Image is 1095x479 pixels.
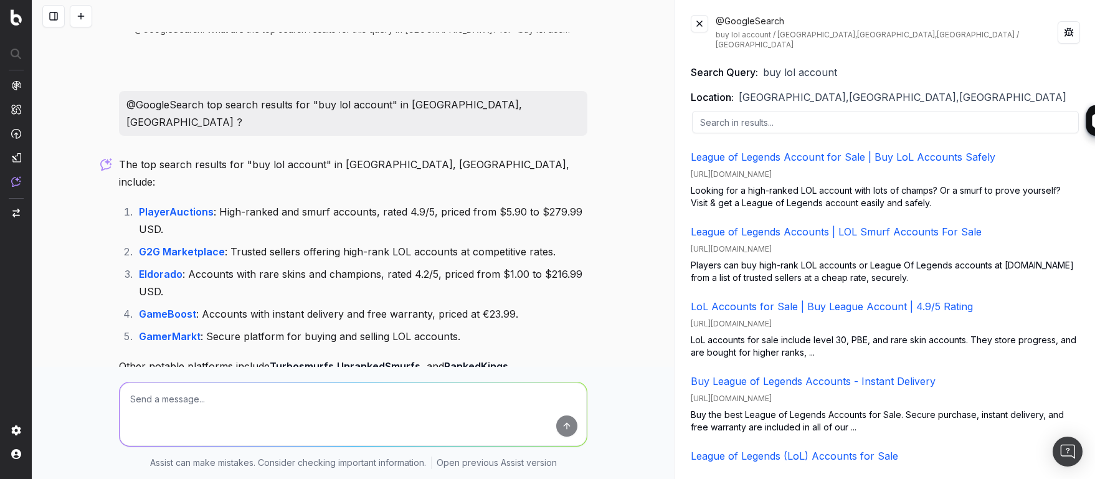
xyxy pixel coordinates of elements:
[139,268,183,280] a: Eldorado
[119,156,587,191] p: The top search results for "buy lol account" in [GEOGRAPHIC_DATA], [GEOGRAPHIC_DATA], include:
[691,394,1080,404] div: [URL][DOMAIN_NAME]
[135,328,587,345] li: : Secure platform for buying and selling LOL accounts.
[691,90,734,105] h4: Location:
[150,457,426,469] p: Assist can make mistakes. Consider checking important information.
[139,206,214,218] a: PlayerAuctions
[135,243,587,260] li: : Trusted sellers offering high-rank LOL accounts at competitive rates.
[691,259,1080,284] p: Players can buy high-rank LOL accounts or League Of Legends accounts at [DOMAIN_NAME] from a list...
[119,358,587,375] p: Other notable platforms include , , and .
[691,334,1080,359] p: LoL accounts for sale include level 30, PBE, and rare skin accounts. They store progress, and are...
[692,111,1079,133] input: Search in results...
[337,360,420,372] strong: UnrankedSmurfs
[11,449,21,459] img: My account
[135,203,587,238] li: : High-ranked and smurf accounts, rated 4.9/5, priced from $5.90 to $279.99 USD.
[126,96,580,131] p: @GoogleSearch top search results for "buy lol account" in [GEOGRAPHIC_DATA], [GEOGRAPHIC_DATA] ?
[444,360,508,372] strong: RankedKings
[691,244,1080,254] div: [URL][DOMAIN_NAME]
[437,457,557,469] a: Open previous Assist version
[763,65,837,80] span: buy lol account
[716,15,1058,50] div: @GoogleSearch
[691,169,1080,179] div: [URL][DOMAIN_NAME]
[11,80,21,90] img: Analytics
[691,450,898,462] a: League of Legends (LoL) Accounts for Sale
[716,30,1058,50] div: buy lol account / [GEOGRAPHIC_DATA],[GEOGRAPHIC_DATA],[GEOGRAPHIC_DATA] / [GEOGRAPHIC_DATA]
[11,176,21,187] img: Assist
[135,265,587,300] li: : Accounts with rare skins and champions, rated 4.2/5, priced from $1.00 to $216.99 USD.
[11,128,21,139] img: Activation
[1053,437,1083,467] div: Open Intercom Messenger
[11,425,21,435] img: Setting
[691,151,995,163] a: League of Legends Account for Sale | Buy LoL Accounts Safely
[691,409,1080,434] p: Buy the best League of Legends Accounts for Sale. Secure purchase, instant delivery, and free war...
[270,360,334,372] strong: Turbosmurfs
[139,330,201,343] a: GamerMarkt
[100,158,112,171] img: Botify assist logo
[691,184,1080,209] p: Looking for a high-ranked LOL account with lots of champs? Or a smurf to prove yourself? Visit & ...
[11,104,21,115] img: Intelligence
[739,90,1066,105] span: [GEOGRAPHIC_DATA],[GEOGRAPHIC_DATA],[GEOGRAPHIC_DATA]
[691,319,1080,329] div: [URL][DOMAIN_NAME]
[691,375,936,387] a: Buy League of Legends Accounts - Instant Delivery
[139,308,196,320] a: GameBoost
[691,65,758,80] h4: Search Query:
[11,153,21,163] img: Studio
[11,9,22,26] img: Botify logo
[139,245,225,258] a: G2G Marketplace
[135,305,587,323] li: : Accounts with instant delivery and free warranty, priced at €23.99.
[12,209,20,217] img: Switch project
[691,225,982,238] a: League of Legends Accounts | LOL Smurf Accounts For Sale
[691,300,973,313] a: LoL Accounts for Sale | Buy League Account | 4.9/5 Rating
